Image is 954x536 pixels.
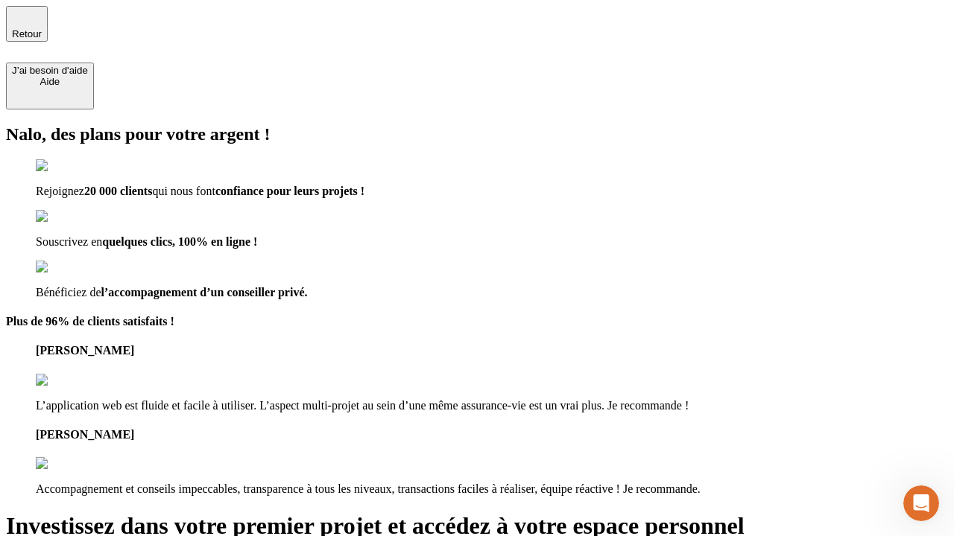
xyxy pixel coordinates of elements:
h2: Nalo, des plans pour votre argent ! [6,124,948,144]
h4: Plus de 96% de clients satisfaits ! [6,315,948,328]
img: checkmark [36,159,100,173]
span: Rejoignez [36,185,84,197]
img: checkmark [36,210,100,223]
h4: [PERSON_NAME] [36,344,948,357]
span: Souscrivez en [36,235,102,248]
span: 20 000 clients [84,185,153,197]
div: J’ai besoin d'aide [12,65,88,76]
span: Bénéficiez de [36,286,101,299]
p: L’application web est fluide et facile à utiliser. L’aspect multi-projet au sein d’une même assur... [36,399,948,412]
button: Retour [6,6,48,42]
span: confiance pour leurs projets ! [215,185,364,197]
iframe: Intercom live chat [903,485,939,521]
img: checkmark [36,261,100,274]
img: reviews stars [36,457,110,470]
p: Accompagnement et conseils impeccables, transparence à tous les niveaux, transactions faciles à r... [36,482,948,496]
span: l’accompagnement d’un conseiller privé. [101,286,308,299]
span: qui nous font [152,185,215,197]
span: Retour [12,28,42,39]
img: reviews stars [36,374,110,387]
span: quelques clics, 100% en ligne ! [102,235,257,248]
h4: [PERSON_NAME] [36,428,948,441]
div: Aide [12,76,88,87]
button: J’ai besoin d'aideAide [6,63,94,109]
